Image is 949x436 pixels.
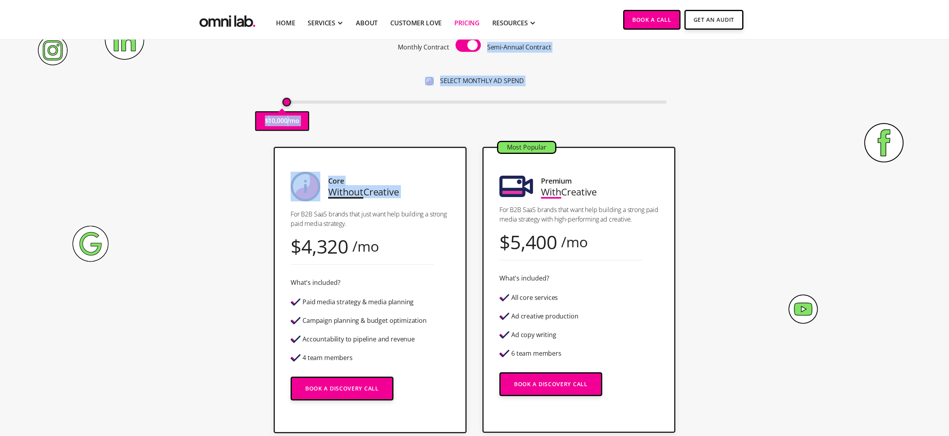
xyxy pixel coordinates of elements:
a: About [356,18,378,28]
p: $ [265,116,268,126]
p: Monthly Contract [398,42,449,53]
a: Book a Discovery Call [499,372,602,396]
div: Premium [541,176,572,186]
div: Most Popular [498,142,555,153]
span: With [541,185,561,198]
p: 10,000 [268,116,287,126]
div: SERVICES [308,18,335,28]
a: Pricing [454,18,480,28]
div: RESOURCES [492,18,528,28]
iframe: Chat Widget [807,345,949,436]
div: All core services [511,294,558,301]
div: Creative [541,186,597,197]
div: 6 team members [511,350,561,357]
a: Customer Love [390,18,442,28]
a: Get An Audit [684,10,743,30]
p: SELECT MONTHLY AD SPEND [440,76,524,86]
div: 5,400 [510,237,557,247]
div: Paid media strategy & media planning [302,299,414,305]
div: What's included? [499,273,549,284]
div: Campaign planning & budget optimization [302,317,427,324]
div: $ [499,237,510,247]
p: Semi-Annual Contract [487,42,551,53]
div: 4 team members [302,354,353,361]
div: What's included? [291,277,340,288]
p: /mo [287,116,299,126]
div: Core [328,176,344,186]
div: Ad copy writing [511,332,556,338]
div: $ [291,241,301,252]
div: Ad creative production [511,313,578,320]
div: Creative [328,186,399,197]
p: For B2B SaaS brands that want help building a strong paid media strategy with high-performing ad ... [499,205,658,224]
a: Book a Discovery Call [291,377,393,400]
a: Book a Call [623,10,681,30]
div: Accountability to pipeline and revenue [302,336,415,343]
div: /mo [352,241,379,252]
div: 4,320 [301,241,348,252]
a: Home [276,18,295,28]
span: Without [328,185,363,198]
img: 6410812402e99d19b372aa32_omni-nav-info.svg [425,77,434,85]
img: Omni Lab: B2B SaaS Demand Generation Agency [198,10,257,29]
p: For B2B SaaS brands that just want help building a strong paid media strategy. [291,209,450,228]
div: /mo [561,237,588,247]
a: home [198,10,257,29]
